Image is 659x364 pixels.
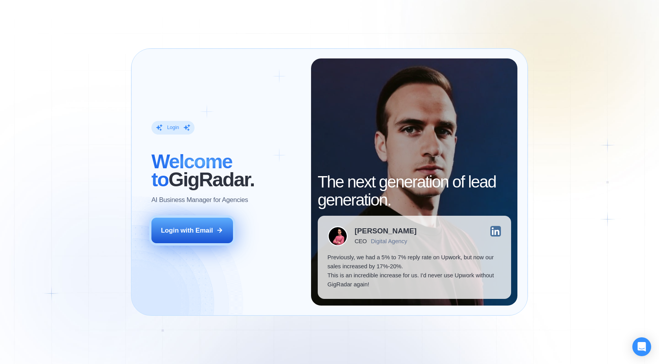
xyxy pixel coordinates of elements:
[161,226,213,235] div: Login with Email
[318,173,511,209] h2: The next generation of lead generation.
[151,150,232,191] span: Welcome to
[355,238,367,245] div: CEO
[632,337,651,356] div: Open Intercom Messenger
[151,153,301,189] h2: ‍ GigRadar.
[371,238,407,245] div: Digital Agency
[151,195,248,204] p: AI Business Manager for Agencies
[167,124,179,131] div: Login
[151,218,233,243] button: Login with Email
[328,253,501,289] p: Previously, we had a 5% to 7% reply rate on Upwork, but now our sales increased by 17%-20%. This ...
[355,227,417,235] div: [PERSON_NAME]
